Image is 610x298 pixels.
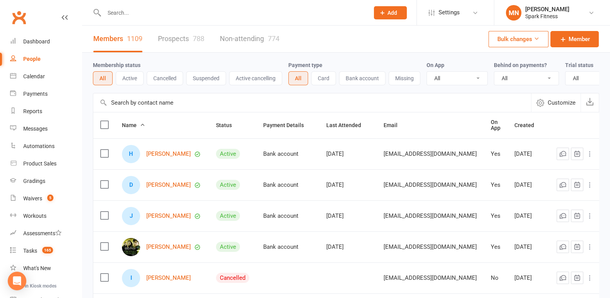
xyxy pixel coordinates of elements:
button: Cancelled [147,71,183,85]
a: Waivers 5 [10,190,82,207]
span: [EMAIL_ADDRESS][DOMAIN_NAME] [384,146,477,161]
a: Non-attending774 [220,26,279,52]
span: [EMAIL_ADDRESS][DOMAIN_NAME] [384,208,477,223]
div: Active [216,242,240,252]
span: Payment Details [263,122,312,128]
span: 165 [42,247,53,253]
div: [PERSON_NAME] [525,6,569,13]
div: Yes [491,151,500,157]
span: Email [384,122,406,128]
span: Status [216,122,240,128]
div: [DATE] [514,182,543,188]
label: Trial status [565,62,593,68]
input: Search... [102,7,364,18]
a: [PERSON_NAME] [146,275,191,281]
a: Member [550,31,599,47]
button: Missing [389,71,420,85]
button: Email [384,121,406,130]
button: Created [514,121,543,130]
div: 788 [193,34,204,43]
div: [DATE] [326,213,370,219]
a: Product Sales [10,155,82,172]
button: Card [311,71,336,85]
span: Created [514,122,543,128]
div: [DATE] [514,213,543,219]
span: Member [569,34,590,44]
a: Gradings [10,172,82,190]
a: Dashboard [10,33,82,50]
button: Payment Details [263,121,312,130]
div: [DATE] [326,182,370,188]
button: Add [374,6,407,19]
a: [PERSON_NAME] [146,182,191,188]
div: Bank account [263,244,312,250]
div: [DATE] [514,275,543,281]
div: Bank account [263,182,312,188]
div: Cancelled [216,273,249,283]
a: Prospects788 [158,26,204,52]
th: On App [484,112,507,138]
span: [EMAIL_ADDRESS][DOMAIN_NAME] [384,177,477,192]
a: Messages [10,120,82,138]
div: Bank account [263,151,312,157]
a: Tasks 165 [10,242,82,260]
div: Reports [23,108,42,114]
a: [PERSON_NAME] [146,151,191,157]
div: [DATE] [514,244,543,250]
div: H [122,145,140,163]
span: Add [387,10,397,16]
button: Customize [531,93,581,112]
div: No [491,275,500,281]
div: J [122,207,140,225]
button: Last Attended [326,121,370,130]
div: Spark Fitness [525,13,569,20]
a: Workouts [10,207,82,225]
div: Gradings [23,178,45,184]
span: 5 [47,195,53,201]
div: 774 [268,34,279,43]
button: Active cancelling [229,71,282,85]
div: Assessments [23,230,62,236]
div: Messages [23,126,48,132]
div: Tasks [23,248,37,254]
input: Search by contact name [93,93,531,112]
button: Status [216,121,240,130]
div: [DATE] [326,151,370,157]
div: Active [216,180,240,190]
a: Assessments [10,225,82,242]
div: I [122,269,140,287]
label: Behind on payments? [494,62,547,68]
div: Yes [491,244,500,250]
div: Waivers [23,195,42,202]
label: Payment type [288,62,322,68]
a: People [10,50,82,68]
button: All [288,71,308,85]
a: [PERSON_NAME] [146,244,191,250]
label: On App [427,62,444,68]
button: Bulk changes [488,31,548,47]
div: Active [216,211,240,221]
div: Active [216,149,240,159]
a: Payments [10,85,82,103]
span: Customize [548,98,576,107]
span: Last Attended [326,122,370,128]
div: MN [506,5,521,21]
div: [DATE] [326,244,370,250]
div: Bank account [263,213,312,219]
button: Name [122,121,145,130]
button: Suspended [186,71,226,85]
span: Settings [439,4,460,21]
div: What's New [23,265,51,271]
span: [EMAIL_ADDRESS][DOMAIN_NAME] [384,270,477,285]
a: Clubworx [9,8,29,27]
div: [DATE] [514,151,543,157]
div: Workouts [23,213,46,219]
a: Members1109 [93,26,142,52]
div: Automations [23,143,55,149]
a: Reports [10,103,82,120]
a: What's New [10,260,82,277]
a: Automations [10,138,82,155]
button: All [93,71,113,85]
div: 1109 [127,34,142,43]
div: Open Intercom Messenger [8,272,26,290]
